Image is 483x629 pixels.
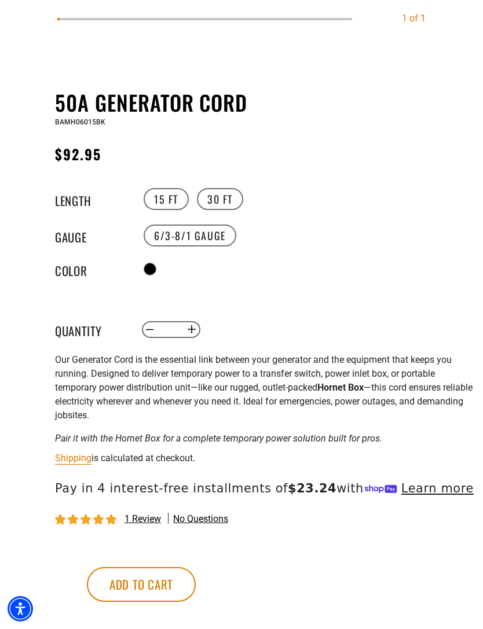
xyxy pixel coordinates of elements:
[125,513,161,524] span: 1 review
[317,382,364,393] strong: Hornet Box
[55,353,474,422] p: Our Generator Cord is the essential link between your generator and the equipment that keeps you ...
[402,12,426,25] div: 1 of 1
[55,192,113,207] legend: Length
[55,144,101,164] span: $92.95
[197,188,243,210] label: 30 FT
[55,514,119,525] span: 5.00 stars
[55,118,105,126] span: BAMH06015BK
[55,262,113,277] legend: Color
[55,322,113,337] label: Quantity
[144,225,236,247] label: 6/3-8/1 Gauge
[87,567,196,602] button: Add to cart
[55,453,92,464] a: Shipping
[55,450,474,466] div: is calculated at checkout.
[173,513,228,525] span: No questions
[55,433,382,444] em: Pair it with the Hornet Box for a complete temporary power solution built for pros.
[8,596,33,621] div: Accessibility Menu
[55,228,113,243] legend: Gauge
[144,188,189,210] label: 15 FT
[55,90,474,115] h1: 50A Generator Cord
